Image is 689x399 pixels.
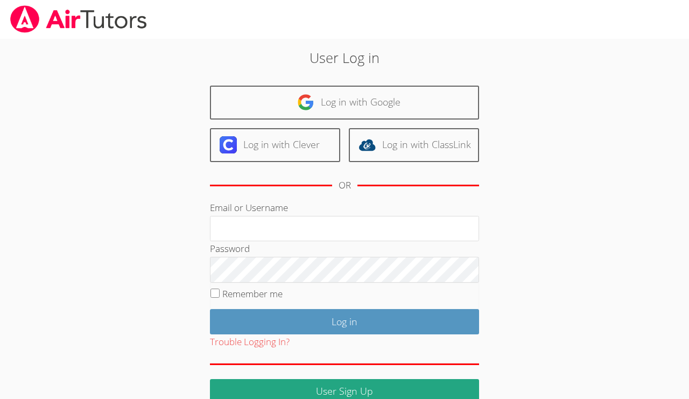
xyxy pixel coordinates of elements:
label: Email or Username [210,201,288,214]
label: Remember me [222,288,283,300]
h2: User Log in [158,47,530,68]
button: Trouble Logging In? [210,334,290,350]
a: Log in with Google [210,86,479,120]
img: airtutors_banner-c4298cdbf04f3fff15de1276eac7730deb9818008684d7c2e4769d2f7ddbe033.png [9,5,148,33]
img: clever-logo-6eab21bc6e7a338710f1a6ff85c0baf02591cd810cc4098c63d3a4b26e2feb20.svg [220,136,237,153]
input: Log in [210,309,479,334]
a: Log in with ClassLink [349,128,479,162]
label: Password [210,242,250,255]
img: google-logo-50288ca7cdecda66e5e0955fdab243c47b7ad437acaf1139b6f446037453330a.svg [297,94,314,111]
div: OR [339,178,351,193]
a: Log in with Clever [210,128,340,162]
img: classlink-logo-d6bb404cc1216ec64c9a2012d9dc4662098be43eaf13dc465df04b49fa7ab582.svg [358,136,376,153]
